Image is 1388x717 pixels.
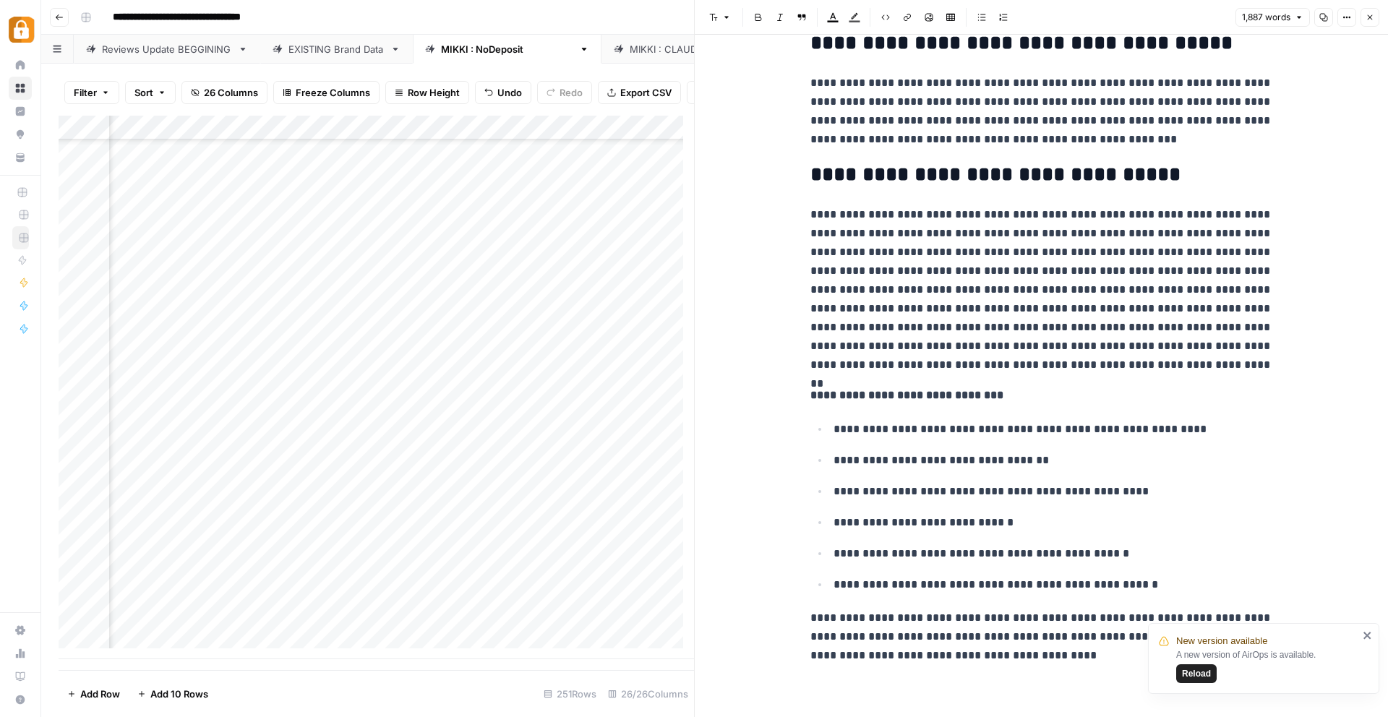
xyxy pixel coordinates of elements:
[204,85,258,100] span: 26 Columns
[260,35,413,64] a: EXISTING Brand Data
[413,35,601,64] a: [PERSON_NAME] : NoDeposit
[181,81,267,104] button: 26 Columns
[9,100,32,123] a: Insights
[150,687,208,701] span: Add 10 Rows
[9,665,32,688] a: Learning Hub
[1242,11,1290,24] span: 1,887 words
[9,12,32,48] button: Workspace: Adzz
[9,146,32,169] a: Your Data
[602,682,694,705] div: 26/26 Columns
[125,81,176,104] button: Sort
[9,619,32,642] a: Settings
[9,123,32,146] a: Opportunities
[1176,648,1358,683] div: A new version of AirOps is available.
[80,687,120,701] span: Add Row
[538,682,602,705] div: 251 Rows
[64,81,119,104] button: Filter
[273,81,380,104] button: Freeze Columns
[497,85,522,100] span: Undo
[74,85,97,100] span: Filter
[537,81,592,104] button: Redo
[288,42,385,56] div: EXISTING Brand Data
[441,42,573,56] div: [PERSON_NAME] : NoDeposit
[1176,664,1217,683] button: Reload
[9,53,32,77] a: Home
[385,81,469,104] button: Row Height
[1235,8,1310,27] button: 1,887 words
[59,682,129,705] button: Add Row
[1182,667,1211,680] span: Reload
[598,81,681,104] button: Export CSV
[296,85,370,100] span: Freeze Columns
[102,42,232,56] div: Reviews Update BEGGINING
[408,85,460,100] span: Row Height
[9,17,35,43] img: Adzz Logo
[560,85,583,100] span: Redo
[134,85,153,100] span: Sort
[74,35,260,64] a: Reviews Update BEGGINING
[620,85,672,100] span: Export CSV
[601,35,820,64] a: [PERSON_NAME] : [PERSON_NAME]
[9,77,32,100] a: Browse
[1176,634,1267,648] span: New version available
[9,688,32,711] button: Help + Support
[475,81,531,104] button: Undo
[129,682,217,705] button: Add 10 Rows
[9,642,32,665] a: Usage
[1363,630,1373,641] button: close
[630,42,792,56] div: [PERSON_NAME] : [PERSON_NAME]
